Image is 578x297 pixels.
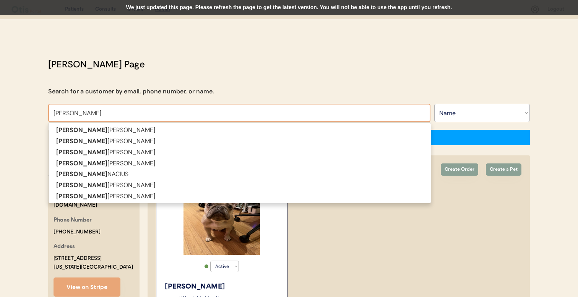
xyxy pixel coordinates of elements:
p: [PERSON_NAME] [49,136,431,147]
p: [PERSON_NAME] [49,147,431,158]
div: Address [54,242,75,252]
div: Phone Number [54,216,92,225]
p: [PERSON_NAME] [49,191,431,202]
strong: [PERSON_NAME] [56,126,107,134]
button: Create a Pet [486,163,521,176]
div: [PERSON_NAME] [165,282,279,292]
div: [STREET_ADDRESS] [US_STATE][GEOGRAPHIC_DATA] [54,254,133,272]
img: https%3A%2F%2Fb1fdecc9f5d32684efbb068259a22d3b.cdn.bubble.io%2Ff1755318849304x296761461372936360%... [183,183,260,255]
p: [PERSON_NAME] [49,158,431,169]
button: Create Order [441,163,478,176]
strong: [PERSON_NAME] [56,148,107,156]
div: Search for a customer by email, phone number, or name. [48,87,214,96]
div: [PHONE_NUMBER] [54,228,101,237]
p: NACIUS [49,169,431,180]
p: wlasniewski [49,202,431,213]
p: [PERSON_NAME] [49,180,431,191]
strong: [PERSON_NAME] [56,137,107,145]
button: View on Stripe [54,277,120,297]
strong: [PERSON_NAME] [56,181,107,189]
div: [PERSON_NAME] Page [48,57,145,71]
strong: [PERSON_NAME] [56,159,107,167]
strong: [PERSON_NAME] [56,192,107,200]
p: [PERSON_NAME] [49,125,431,136]
input: Search by name [48,104,430,122]
strong: [PERSON_NAME] [56,170,107,178]
strong: [PERSON_NAME] [56,203,107,211]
